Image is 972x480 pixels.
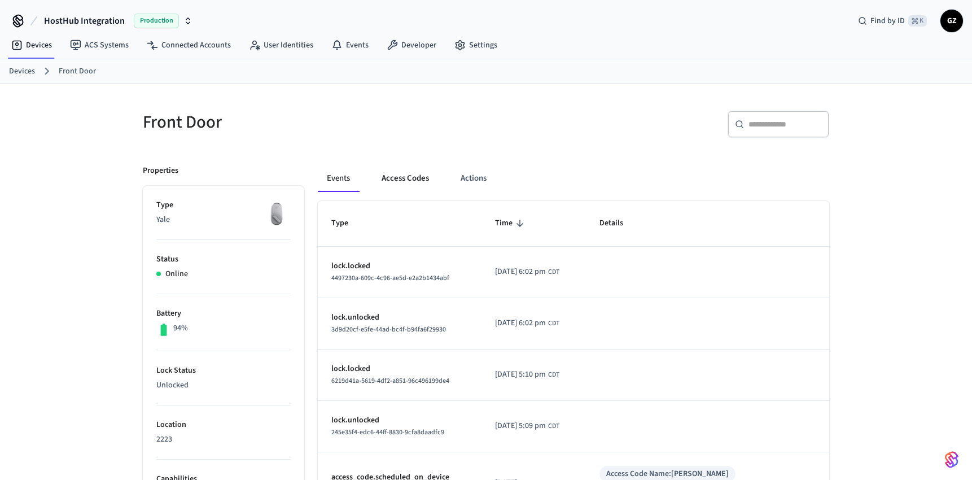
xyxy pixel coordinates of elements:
span: CDT [548,421,559,431]
span: GZ [942,11,962,31]
div: ant example [318,165,829,192]
p: Lock Status [156,365,291,377]
button: Events [318,165,359,192]
img: SeamLogoGradient.69752ec5.svg [945,451,958,469]
p: Status [156,254,291,265]
img: August Wifi Smart Lock 3rd Gen, Silver, Front [262,199,291,228]
span: 6219d41a-5619-4df2-a851-96c496199de4 [331,376,449,386]
span: CDT [548,267,559,277]
button: Actions [452,165,496,192]
p: 2223 [156,434,291,446]
p: 94% [173,322,188,334]
a: ACS Systems [61,35,138,55]
span: 245e35f4-edc6-44ff-8830-9cfa8daadfc9 [331,427,444,437]
a: Devices [9,66,35,77]
span: CDT [548,370,559,380]
h5: Front Door [143,111,479,134]
p: Location [156,419,291,431]
a: User Identities [240,35,322,55]
span: HostHub Integration [44,14,125,28]
span: Type [331,215,363,232]
button: Access Codes [373,165,438,192]
a: Connected Accounts [138,35,240,55]
p: Unlocked [156,379,291,391]
span: Find by ID [870,15,905,27]
p: lock.locked [331,363,468,375]
p: lock.locked [331,260,468,272]
p: Battery [156,308,291,320]
div: America/Chicago [495,369,559,381]
span: 4497230a-609c-4c96-ae5d-e2a2b1434abf [331,273,449,283]
p: Online [165,268,188,280]
span: Production [134,14,179,28]
p: lock.unlocked [331,414,468,426]
a: Developer [378,35,445,55]
div: America/Chicago [495,420,559,432]
a: Settings [445,35,506,55]
span: ⌘ K [908,15,927,27]
p: Yale [156,214,291,226]
span: Time [495,215,527,232]
div: America/Chicago [495,317,559,329]
span: [DATE] 5:10 pm [495,369,546,381]
p: Type [156,199,291,211]
span: Details [599,215,638,232]
span: [DATE] 6:02 pm [495,317,546,329]
p: Properties [143,165,178,177]
div: Access Code Name: [PERSON_NAME] [606,468,729,480]
span: [DATE] 5:09 pm [495,420,546,432]
a: Devices [2,35,61,55]
span: CDT [548,318,559,329]
div: America/Chicago [495,266,559,278]
a: Front Door [59,66,96,77]
span: [DATE] 6:02 pm [495,266,546,278]
p: lock.unlocked [331,312,468,324]
div: Find by ID⌘ K [849,11,936,31]
span: 3d9d20cf-e5fe-44ad-bc4f-b94fa6f29930 [331,325,446,334]
button: GZ [940,10,963,32]
a: Events [322,35,378,55]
